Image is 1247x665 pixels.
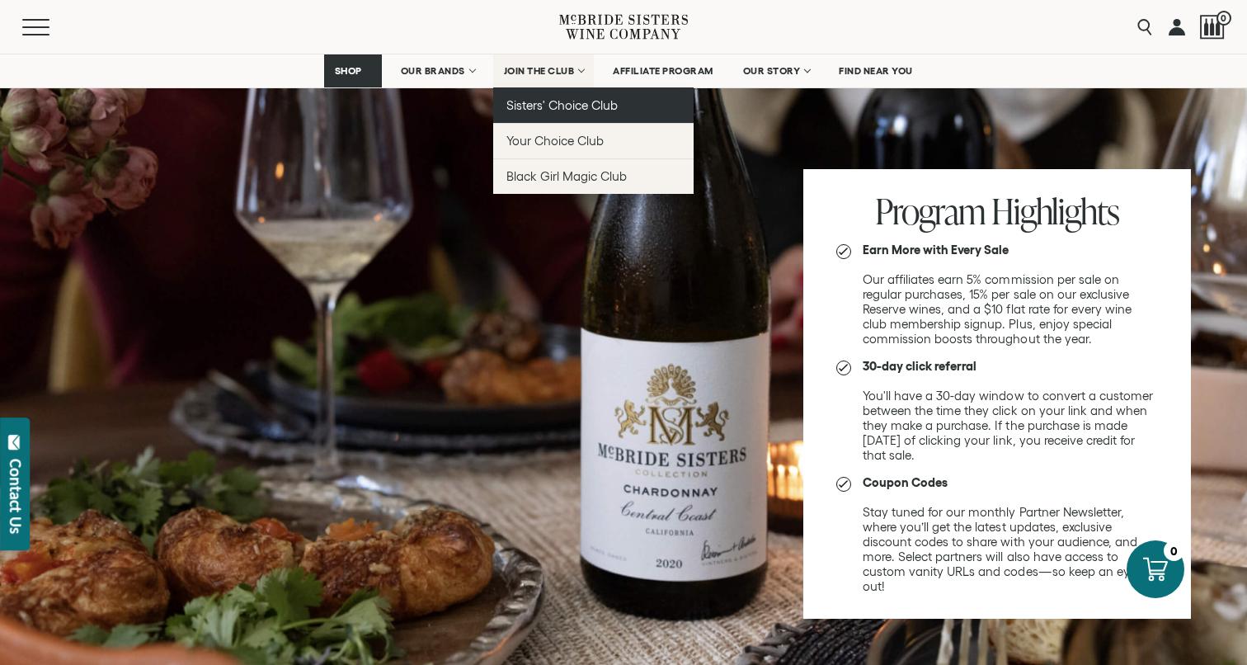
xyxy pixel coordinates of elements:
[875,186,986,235] span: Program
[506,169,627,183] span: Black Girl Magic Club
[390,54,485,87] a: OUR BRANDS
[493,87,694,123] a: Sisters' Choice Club
[613,65,713,77] span: AFFILIATE PROGRAM
[828,54,924,87] a: FIND NEAR YOU
[504,65,575,77] span: JOIN THE CLUB
[506,134,604,148] span: Your Choice Club
[493,54,595,87] a: JOIN THE CLUB
[732,54,821,87] a: OUR STORY
[863,359,976,373] strong: 30-day click referral
[506,98,618,112] span: Sisters' Choice Club
[1164,540,1184,561] div: 0
[401,65,465,77] span: OUR BRANDS
[602,54,724,87] a: AFFILIATE PROGRAM
[863,475,948,489] strong: Coupon Codes
[7,459,24,534] div: Contact Us
[839,65,913,77] span: FIND NEAR YOU
[863,243,1009,257] strong: Earn More with Every Sale
[335,65,363,77] span: SHOP
[324,54,382,87] a: SHOP
[991,186,1119,235] span: Highlights
[743,65,801,77] span: OUR STORY
[836,243,1158,347] li: Our affiliates earn 5% commission per sale on regular purchases, 15% per sale on our exclusive Re...
[1216,11,1231,26] span: 0
[836,475,1158,594] li: Stay tuned for our monthly Partner Newsletter, where you’ll get the latest updates, exclusive dis...
[836,359,1158,463] li: You'll have a 30-day window to convert a customer between the time they click on your link and wh...
[493,158,694,194] a: Black Girl Magic Club
[22,19,82,35] button: Mobile Menu Trigger
[493,123,694,158] a: Your Choice Club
